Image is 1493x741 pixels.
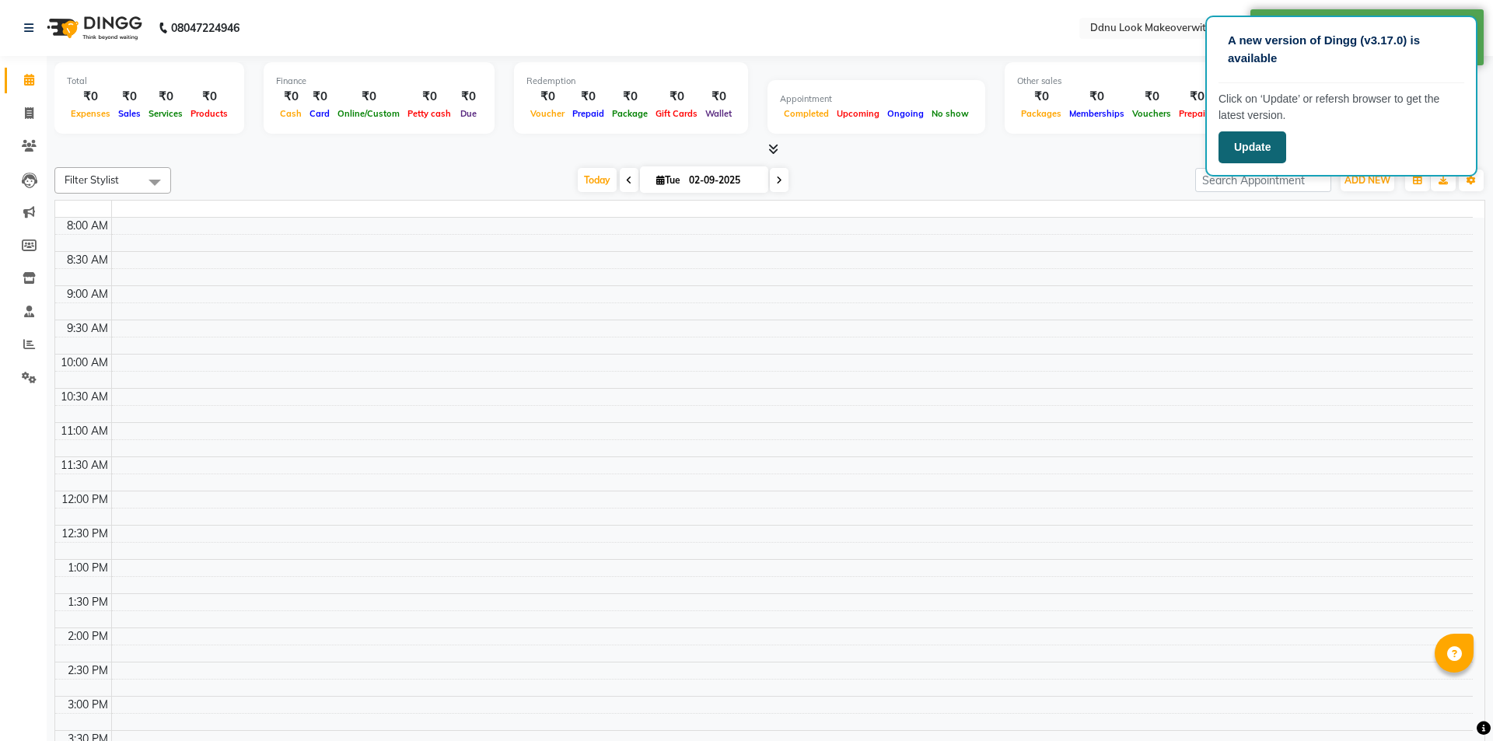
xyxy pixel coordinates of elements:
div: Appointment [780,93,973,106]
span: Package [608,108,652,119]
p: Click on ‘Update’ or refersh browser to get the latest version. [1219,91,1464,124]
div: 2:00 PM [65,628,111,645]
span: Today [578,168,617,192]
div: ₹0 [276,88,306,106]
span: Online/Custom [334,108,404,119]
span: Tue [652,174,684,186]
div: ₹0 [67,88,114,106]
span: Prepaids [1175,108,1219,119]
div: 12:30 PM [58,526,111,542]
div: ₹0 [1175,88,1219,106]
span: Completed [780,108,833,119]
div: ₹0 [455,88,482,106]
span: Prepaid [568,108,608,119]
span: Filter Stylist [65,173,119,186]
span: Services [145,108,187,119]
div: 10:30 AM [58,389,111,405]
span: Ongoing [883,108,928,119]
span: Vouchers [1128,108,1175,119]
div: ₹0 [404,88,455,106]
div: Total [67,75,232,88]
div: ₹0 [334,88,404,106]
span: Sales [114,108,145,119]
div: 1:00 PM [65,560,111,576]
input: Search Appointment [1195,168,1331,192]
div: 8:00 AM [64,218,111,234]
span: Due [456,108,481,119]
p: A new version of Dingg (v3.17.0) is available [1228,32,1455,67]
img: logo [40,6,146,50]
span: Petty cash [404,108,455,119]
div: 12:00 PM [58,491,111,508]
div: 3:00 PM [65,697,111,713]
div: Other sales [1017,75,1269,88]
div: ₹0 [526,88,568,106]
span: Card [306,108,334,119]
div: ₹0 [1128,88,1175,106]
span: Packages [1017,108,1065,119]
div: Finance [276,75,482,88]
span: Products [187,108,232,119]
div: 10:00 AM [58,355,111,371]
div: ₹0 [145,88,187,106]
div: ₹0 [608,88,652,106]
span: Gift Cards [652,108,701,119]
span: Voucher [526,108,568,119]
div: Redemption [526,75,736,88]
div: 11:30 AM [58,457,111,474]
div: ₹0 [1017,88,1065,106]
div: 11:00 AM [58,423,111,439]
input: 2025-09-02 [684,169,762,192]
div: ₹0 [652,88,701,106]
button: ADD NEW [1341,170,1394,191]
button: Update [1219,131,1286,163]
span: Memberships [1065,108,1128,119]
b: 08047224946 [171,6,240,50]
span: No show [928,108,973,119]
span: ADD NEW [1344,174,1390,186]
div: 2:30 PM [65,662,111,679]
div: ₹0 [114,88,145,106]
div: 1:30 PM [65,594,111,610]
div: ₹0 [187,88,232,106]
span: Cash [276,108,306,119]
div: 8:30 AM [64,252,111,268]
span: Wallet [701,108,736,119]
span: Expenses [67,108,114,119]
div: ₹0 [568,88,608,106]
div: ₹0 [306,88,334,106]
div: 9:00 AM [64,286,111,302]
div: 9:30 AM [64,320,111,337]
span: Upcoming [833,108,883,119]
div: ₹0 [701,88,736,106]
div: ₹0 [1065,88,1128,106]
